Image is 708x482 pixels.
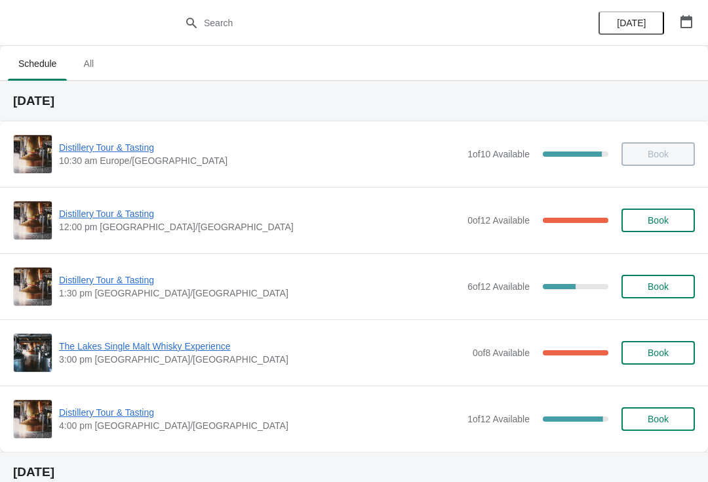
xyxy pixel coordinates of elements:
img: Distillery Tour & Tasting | | 1:30 pm Europe/London [14,268,52,306]
span: All [72,52,105,75]
span: The Lakes Single Malt Whisky Experience [59,340,466,353]
span: Distillery Tour & Tasting [59,406,461,419]
span: [DATE] [617,18,646,28]
span: Distillery Tour & Tasting [59,273,461,287]
span: Distillery Tour & Tasting [59,207,461,220]
img: Distillery Tour & Tasting | | 12:00 pm Europe/London [14,201,52,239]
button: Book [621,275,695,298]
span: 4:00 pm [GEOGRAPHIC_DATA]/[GEOGRAPHIC_DATA] [59,419,461,432]
h2: [DATE] [13,466,695,479]
span: Book [648,281,669,292]
span: 1 of 12 Available [467,414,530,424]
img: The Lakes Single Malt Whisky Experience | | 3:00 pm Europe/London [14,334,52,372]
span: Schedule [8,52,67,75]
span: 12:00 pm [GEOGRAPHIC_DATA]/[GEOGRAPHIC_DATA] [59,220,461,233]
span: 1 of 10 Available [467,149,530,159]
button: Book [621,209,695,232]
h2: [DATE] [13,94,695,108]
button: [DATE] [599,11,664,35]
span: Distillery Tour & Tasting [59,141,461,154]
span: Book [648,414,669,424]
button: Book [621,341,695,365]
span: Book [648,215,669,226]
button: Book [621,407,695,431]
span: 1:30 pm [GEOGRAPHIC_DATA]/[GEOGRAPHIC_DATA] [59,287,461,300]
img: Distillery Tour & Tasting | | 4:00 pm Europe/London [14,400,52,438]
input: Search [203,11,531,35]
span: 3:00 pm [GEOGRAPHIC_DATA]/[GEOGRAPHIC_DATA] [59,353,466,366]
span: Book [648,348,669,358]
span: 0 of 12 Available [467,215,530,226]
span: 6 of 12 Available [467,281,530,292]
span: 10:30 am Europe/[GEOGRAPHIC_DATA] [59,154,461,167]
span: 0 of 8 Available [473,348,530,358]
img: Distillery Tour & Tasting | | 10:30 am Europe/London [14,135,52,173]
